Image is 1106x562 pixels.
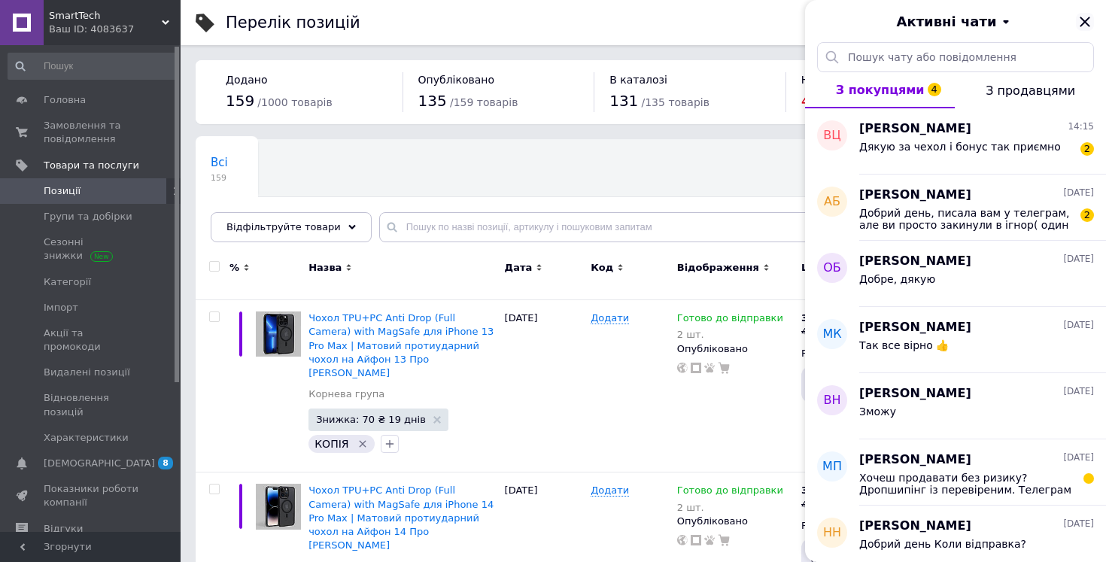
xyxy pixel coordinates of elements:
button: МК[PERSON_NAME][DATE]Так все вірно 👍 [805,307,1106,373]
button: ОБ[PERSON_NAME][DATE]Добре, дякую [805,241,1106,307]
span: Категорії [44,275,91,289]
span: [DATE] [1063,253,1094,266]
span: Сезонні знижки [44,235,139,263]
span: Код [591,261,613,275]
div: 429 ₴ [801,325,832,339]
div: Ваш ID: 4083637 [49,23,181,36]
button: Активні чати [847,12,1064,32]
span: Дякую за чехол і бонус так приємно [859,141,1061,153]
span: [PERSON_NAME] [859,319,971,336]
span: [DATE] [1063,451,1094,464]
span: ОБ [823,260,841,277]
span: Всі [211,156,228,169]
span: Додати [591,485,629,497]
span: 159 [226,92,254,110]
span: [PERSON_NAME] [859,120,971,138]
span: Не в каталозі [801,74,876,86]
input: Пошук [8,53,178,80]
span: Імпорт [44,301,78,314]
span: [PERSON_NAME] [859,187,971,204]
span: НН [823,524,841,542]
span: 2 [1080,208,1094,222]
span: [DATE] [1063,319,1094,332]
svg: Видалити мітку [357,438,369,450]
span: ВН [823,392,840,409]
span: АБ [824,193,840,211]
span: 4 [801,92,811,110]
span: 159 [211,172,228,184]
span: Відновлення позицій [44,391,139,418]
span: [PERSON_NAME] [859,518,971,535]
img: Чехол TPU+PC Anti Drop (Full Camera) with MagSafe для iPhone 13 Pro Max | Матовый противоударный ... [256,311,301,357]
button: МП[PERSON_NAME][DATE]Хочеш продавати без ризику? Дропшипінг із перевіреним. Телеграм песик dianor1 [805,439,1106,506]
div: [DATE] [501,300,588,472]
span: 131 [609,92,638,110]
span: В каталозі [609,74,667,86]
span: [DATE] [1063,187,1094,199]
span: Активні чати [896,12,996,32]
span: Готово до відправки [677,485,783,500]
span: МК [822,326,841,343]
div: 429 ₴ [801,498,832,512]
div: Роздріб [801,347,885,360]
a: Чохол TPU+PC Anti Drop (Full Camera) with MagSafe для iPhone 13 Pro Max | Матовий протиударний чо... [308,312,494,378]
span: Готово до відправки [677,312,783,328]
span: / 1000 товарів [257,96,332,108]
span: / 135 товарів [641,96,709,108]
a: Корнева група [308,387,384,401]
span: МП [822,458,842,475]
span: [DATE] [1063,518,1094,530]
button: З покупцями4 [805,72,955,108]
span: Відгуки [44,522,83,536]
span: / 159 товарів [450,96,518,108]
div: Опубліковано [677,515,794,528]
span: [PERSON_NAME] [859,451,971,469]
span: Головна [44,93,86,107]
span: Характеристики [44,431,129,445]
span: [DEMOGRAPHIC_DATA] [44,457,155,470]
span: Добрий день Коли відправка? [859,538,1026,550]
span: [PERSON_NAME] [859,253,971,270]
div: 2 шт. [677,329,783,340]
span: Зможу [859,406,896,418]
span: ВЦ [823,127,840,144]
span: З покупцями [836,83,925,97]
b: 359 [801,312,822,324]
div: ₴ [801,311,832,325]
span: 2 [1080,142,1094,156]
span: Дата [505,261,533,275]
span: КОПІЯ [314,438,348,450]
span: Акції та промокоди [44,327,139,354]
span: [DATE] [1063,385,1094,398]
span: Відфільтруйте товари [226,221,341,232]
button: З продавцями [955,72,1106,108]
button: АБ[PERSON_NAME][DATE]Добрий день, писала вам у телеграм, але ви просто закинули в ігнор( один нав... [805,175,1106,241]
span: % [229,261,239,275]
div: Опубліковано [677,342,794,356]
span: Відображення [677,261,759,275]
div: Роздріб [801,519,885,533]
span: SmartTech [49,9,162,23]
div: ₴ [801,484,832,497]
span: Видалені позиції [44,366,130,379]
span: Добрий день, писала вам у телеграм, але ви просто закинули в ігнор( один навушник перестав зарядж... [859,207,1073,231]
button: ВЦ[PERSON_NAME]14:15Дякую за чехол і бонус так приємно2 [805,108,1106,175]
span: Назва [308,261,342,275]
span: 4 [928,83,941,96]
span: Додати [591,312,629,324]
span: Добре, дякую [859,273,935,285]
span: Хочеш продавати без ризику? Дропшипінг із перевіреним. Телеграм песик dianor1 [859,472,1073,496]
span: Опубліковано [418,74,495,86]
input: Пошук по назві позиції, артикулу і пошуковим запитам [379,212,1076,242]
span: 8 [158,457,173,469]
span: Ціна [801,261,827,275]
span: Чохол TPU+PC Anti Drop (Full Camera) with MagSafe для iPhone 14 Pro Max | Матовий протиударний чо... [308,485,494,551]
b: 359 [801,485,822,496]
span: З продавцями [986,84,1075,98]
span: Показники роботи компанії [44,482,139,509]
span: Знижка: 70 ₴ 19 днів [316,415,426,424]
span: Додано [226,74,267,86]
div: Перелік позицій [226,15,360,31]
button: ВН[PERSON_NAME][DATE]Зможу [805,373,1106,439]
